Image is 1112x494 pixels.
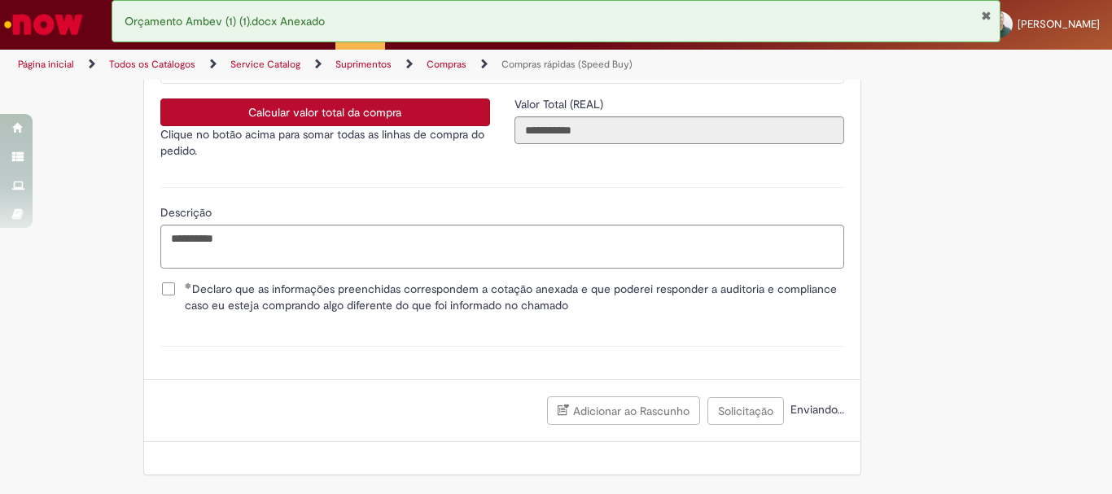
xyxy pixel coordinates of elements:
input: Valor Total (REAL) [514,116,844,144]
span: Descrição [160,205,215,220]
span: Obrigatório Preenchido [185,282,192,289]
span: [PERSON_NAME] [1018,17,1100,31]
a: Compras [427,58,466,71]
button: Calcular valor total da compra [160,98,490,126]
a: Service Catalog [230,58,300,71]
label: Somente leitura - Valor Total (REAL) [514,96,606,112]
span: Enviando... [787,402,844,417]
a: Página inicial [18,58,74,71]
img: ServiceNow [2,8,85,41]
a: Compras rápidas (Speed Buy) [501,58,633,71]
span: Declaro que as informações preenchidas correspondem a cotação anexada e que poderei responder a a... [185,281,844,313]
span: Orçamento Ambev (1) (1).docx Anexado [125,14,325,28]
a: Todos os Catálogos [109,58,195,71]
ul: Trilhas de página [12,50,729,80]
button: Fechar Notificação [981,9,992,22]
a: Suprimentos [335,58,392,71]
span: Somente leitura - Valor Total (REAL) [514,97,606,111]
textarea: Descrição [160,225,844,269]
p: Clique no botão acima para somar todas as linhas de compra do pedido. [160,126,490,159]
